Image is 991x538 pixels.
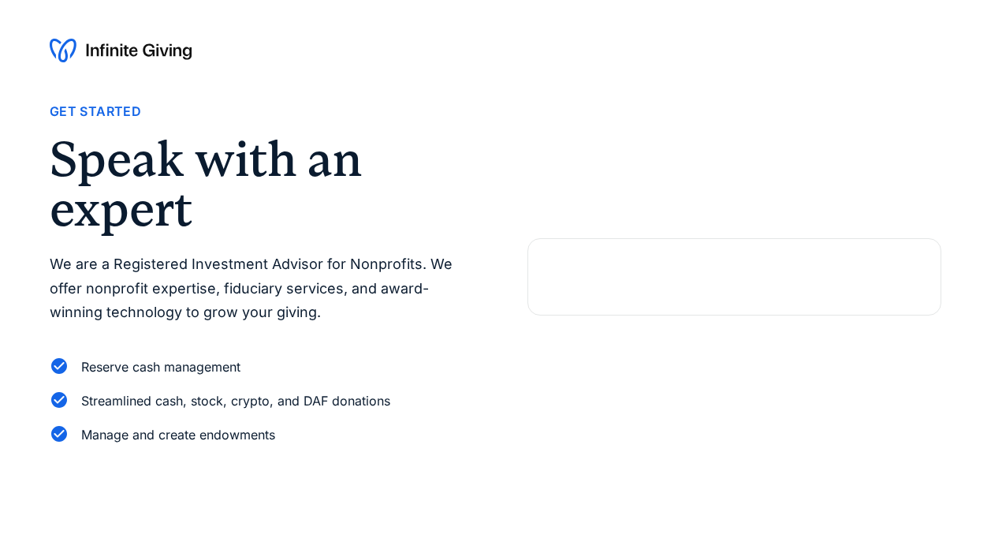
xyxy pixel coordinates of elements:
[81,357,240,378] div: Reserve cash management
[81,390,390,412] div: Streamlined cash, stock, crypto, and DAF donations
[50,252,464,325] p: We are a Registered Investment Advisor for Nonprofits. We offer nonprofit expertise, fiduciary se...
[81,424,275,446] div: Manage and create endowments
[50,101,141,122] div: Get Started
[50,135,464,234] h2: Speak with an expert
